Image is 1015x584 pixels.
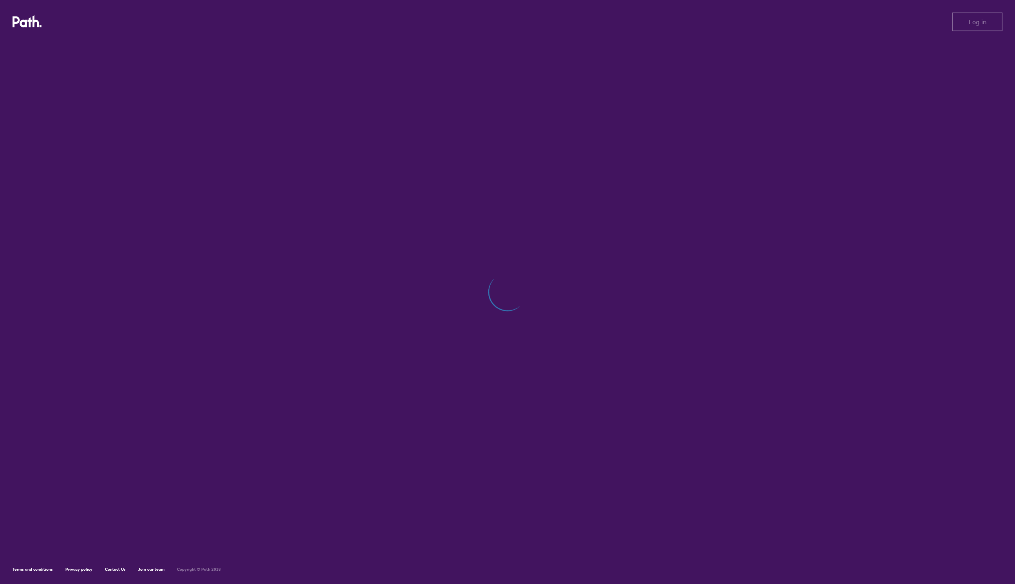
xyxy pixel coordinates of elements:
a: Join our team [138,567,164,572]
h6: Copyright © Path 2018 [177,567,221,572]
span: Log in [969,18,986,25]
button: Log in [952,13,1002,31]
a: Terms and conditions [13,567,53,572]
a: Privacy policy [65,567,92,572]
a: Contact Us [105,567,126,572]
